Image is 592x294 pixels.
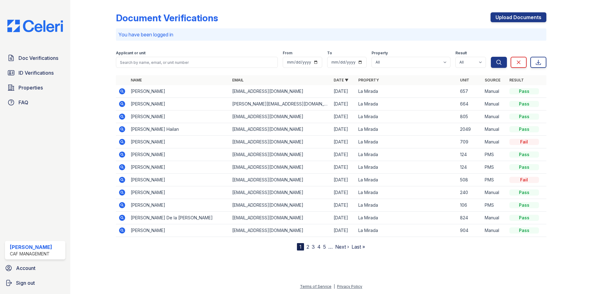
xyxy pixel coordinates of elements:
[482,174,507,186] td: PMS
[356,212,457,224] td: La Mirada
[116,51,146,56] label: Applicant or unit
[118,31,544,38] p: You have been logged in
[509,126,539,132] div: Pass
[5,67,65,79] a: ID Verifications
[356,110,457,123] td: La Mirada
[460,78,469,82] a: Unit
[10,251,52,257] div: CAF Management
[509,151,539,158] div: Pass
[482,199,507,212] td: PMS
[509,177,539,183] div: Fail
[331,161,356,174] td: [DATE]
[128,174,230,186] td: [PERSON_NAME]
[230,161,331,174] td: [EMAIL_ADDRESS][DOMAIN_NAME]
[458,212,482,224] td: 824
[230,224,331,237] td: [EMAIL_ADDRESS][DOMAIN_NAME]
[312,244,315,250] a: 3
[356,98,457,110] td: La Mirada
[116,57,278,68] input: Search by name, email, or unit number
[509,88,539,94] div: Pass
[482,98,507,110] td: Manual
[230,148,331,161] td: [EMAIL_ADDRESS][DOMAIN_NAME]
[230,85,331,98] td: [EMAIL_ADDRESS][DOMAIN_NAME]
[128,110,230,123] td: [PERSON_NAME]
[458,98,482,110] td: 664
[358,78,379,82] a: Property
[334,284,335,289] div: |
[331,174,356,186] td: [DATE]
[128,212,230,224] td: [PERSON_NAME] De la [PERSON_NAME]
[16,264,35,272] span: Account
[458,186,482,199] td: 240
[356,186,457,199] td: La Mirada
[230,186,331,199] td: [EMAIL_ADDRESS][DOMAIN_NAME]
[509,202,539,208] div: Pass
[509,164,539,170] div: Pass
[482,85,507,98] td: Manual
[2,20,68,32] img: CE_Logo_Blue-a8612792a0a2168367f1c8372b55b34899dd931a85d93a1a3d3e32e68fde9ad4.png
[5,81,65,94] a: Properties
[230,174,331,186] td: [EMAIL_ADDRESS][DOMAIN_NAME]
[116,12,218,23] div: Document Verifications
[455,51,467,56] label: Result
[458,85,482,98] td: 657
[327,51,332,56] label: To
[230,110,331,123] td: [EMAIL_ADDRESS][DOMAIN_NAME]
[331,123,356,136] td: [DATE]
[18,69,54,77] span: ID Verifications
[131,78,142,82] a: Name
[482,224,507,237] td: Manual
[328,243,333,251] span: …
[300,284,331,289] a: Terms of Service
[230,212,331,224] td: [EMAIL_ADDRESS][DOMAIN_NAME]
[458,110,482,123] td: 805
[18,84,43,91] span: Properties
[128,136,230,148] td: [PERSON_NAME]
[509,139,539,145] div: Fail
[128,186,230,199] td: [PERSON_NAME]
[331,98,356,110] td: [DATE]
[128,85,230,98] td: [PERSON_NAME]
[509,78,524,82] a: Result
[482,212,507,224] td: Manual
[128,161,230,174] td: [PERSON_NAME]
[18,54,58,62] span: Doc Verifications
[356,161,457,174] td: La Mirada
[337,284,362,289] a: Privacy Policy
[509,227,539,234] div: Pass
[509,114,539,120] div: Pass
[128,98,230,110] td: [PERSON_NAME]
[458,174,482,186] td: 508
[5,52,65,64] a: Doc Verifications
[323,244,326,250] a: 5
[482,161,507,174] td: PMS
[331,199,356,212] td: [DATE]
[128,199,230,212] td: [PERSON_NAME]
[128,224,230,237] td: [PERSON_NAME]
[509,215,539,221] div: Pass
[458,161,482,174] td: 124
[16,279,35,287] span: Sign out
[458,123,482,136] td: 2049
[482,136,507,148] td: Manual
[458,199,482,212] td: 106
[482,148,507,161] td: PMS
[2,262,68,274] a: Account
[5,96,65,109] a: FAQ
[356,174,457,186] td: La Mirada
[297,243,304,251] div: 1
[458,224,482,237] td: 904
[230,136,331,148] td: [EMAIL_ADDRESS][DOMAIN_NAME]
[10,243,52,251] div: [PERSON_NAME]
[458,136,482,148] td: 709
[230,123,331,136] td: [EMAIL_ADDRESS][DOMAIN_NAME]
[306,244,309,250] a: 2
[335,244,349,250] a: Next ›
[331,186,356,199] td: [DATE]
[2,277,68,289] a: Sign out
[485,78,500,82] a: Source
[331,85,356,98] td: [DATE]
[458,148,482,161] td: 124
[509,101,539,107] div: Pass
